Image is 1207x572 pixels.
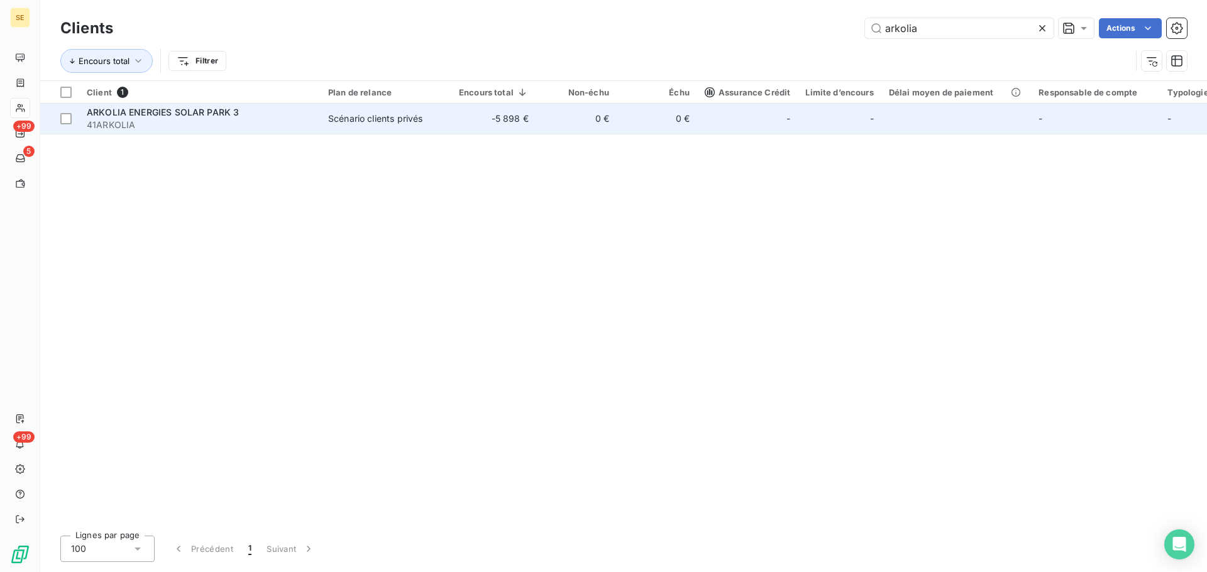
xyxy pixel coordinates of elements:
div: Responsable de compte [1039,87,1152,97]
span: 100 [71,542,86,555]
button: 1 [241,536,259,562]
span: ARKOLIA ENERGIES SOLAR PARK 3 [87,107,239,117]
div: Open Intercom Messenger [1164,529,1194,559]
input: Rechercher [865,18,1054,38]
button: Actions [1099,18,1162,38]
span: 5 [23,146,35,157]
span: - [786,112,790,125]
div: Limite d’encours [805,87,873,97]
button: Filtrer [168,51,226,71]
div: Plan de relance [328,87,444,97]
div: Délai moyen de paiement [889,87,1023,97]
button: Précédent [165,536,241,562]
span: +99 [13,431,35,443]
span: Encours total [79,56,130,66]
div: SE [10,8,30,28]
a: +99 [10,123,30,143]
div: Scénario clients privés [328,112,422,125]
span: - [870,112,874,125]
span: 1 [117,87,128,98]
span: 1 [248,542,251,555]
div: Échu [624,87,690,97]
span: - [1039,113,1042,124]
img: Logo LeanPay [10,544,30,564]
td: -5 898 € [451,104,536,134]
span: Assurance Crédit [705,87,790,97]
span: +99 [13,121,35,132]
div: Non-échu [544,87,609,97]
td: 0 € [617,104,697,134]
button: Encours total [60,49,153,73]
div: Encours total [459,87,529,97]
span: 41ARKOLIA [87,119,313,131]
span: Client [87,87,112,97]
a: 5 [10,148,30,168]
td: 0 € [536,104,617,134]
span: - [1167,113,1171,124]
h3: Clients [60,17,113,40]
button: Suivant [259,536,322,562]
